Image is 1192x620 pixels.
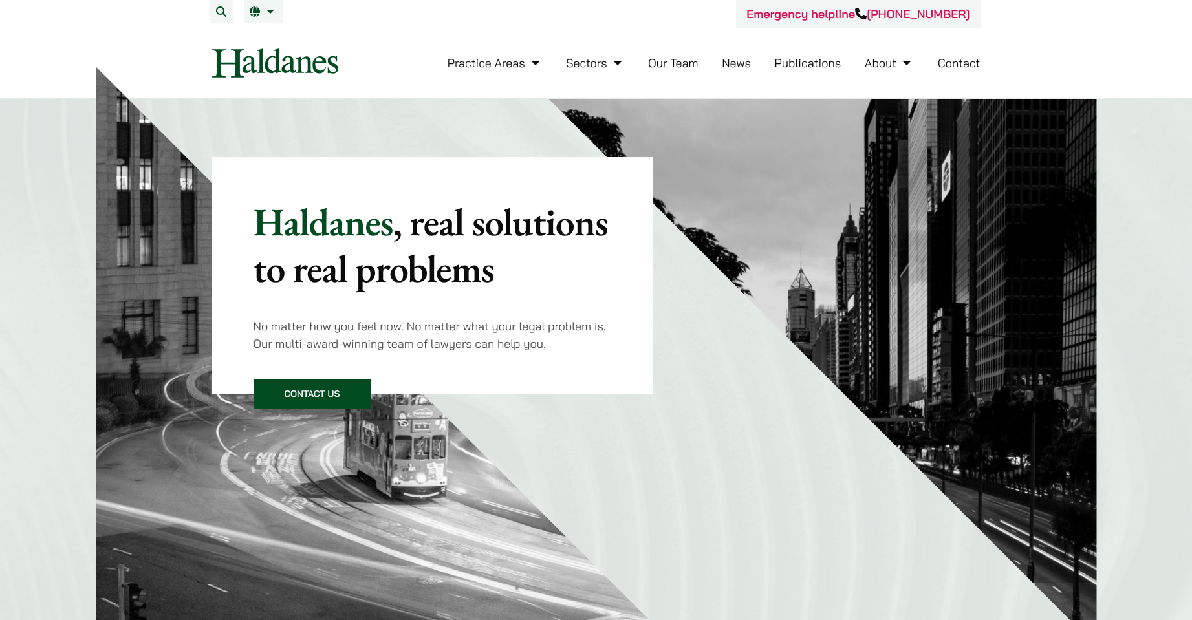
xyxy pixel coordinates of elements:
[254,197,608,294] mark: , real solutions to real problems
[448,56,543,70] a: Practice Areas
[938,56,981,70] a: Contact
[648,56,698,70] a: Our Team
[746,6,970,21] a: Emergency helpline[PHONE_NUMBER]
[212,48,338,78] img: Logo of Haldanes
[254,317,612,352] p: No matter how you feel now. No matter what your legal problem is. Our multi-award-winning team of...
[250,6,277,17] a: EN
[566,56,624,70] a: Sectors
[722,56,751,70] a: News
[775,56,841,70] a: Publications
[865,56,914,70] a: About
[254,379,371,409] a: Contact Us
[254,198,612,292] p: Haldanes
